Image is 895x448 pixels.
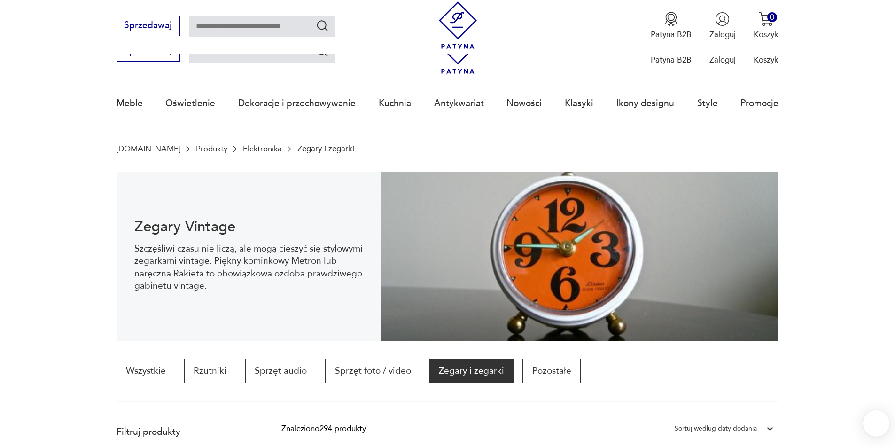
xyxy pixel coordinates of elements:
a: Style [697,82,718,125]
img: Patyna - sklep z meblami i dekoracjami vintage [434,1,482,49]
a: Kuchnia [379,82,411,125]
a: Zegary i zegarki [429,359,514,383]
a: Antykwariat [434,82,484,125]
a: Dekoracje i przechowywanie [238,82,356,125]
p: Zaloguj [709,29,736,40]
a: Sprzedawaj [117,48,180,55]
p: Szczęśliwi czasu nie liczą, ale mogą cieszyć się stylowymi zegarkami vintage. Piękny kominkowy Me... [134,243,363,292]
a: Ikony designu [616,82,674,125]
a: Produkty [196,144,227,153]
button: Patyna B2B [651,12,692,40]
a: Wszystkie [117,359,175,383]
div: Sortuj według daty dodania [675,423,757,435]
iframe: Smartsupp widget button [863,410,889,437]
a: Sprzęt audio [245,359,316,383]
a: Klasyki [565,82,593,125]
a: Sprzęt foto / video [325,359,420,383]
p: Zegary i zegarki [297,144,354,153]
a: Promocje [740,82,778,125]
a: [DOMAIN_NAME] [117,144,180,153]
p: Zaloguj [709,55,736,65]
img: Ikonka użytkownika [715,12,730,26]
a: Nowości [506,82,542,125]
button: Szukaj [316,19,329,32]
a: Sprzedawaj [117,23,180,30]
div: 0 [767,12,777,22]
h1: Zegary Vintage [134,220,363,234]
p: Patyna B2B [651,55,692,65]
a: Ikona medaluPatyna B2B [651,12,692,40]
p: Koszyk [754,55,778,65]
a: Rzutniki [184,359,236,383]
a: Oświetlenie [165,82,215,125]
p: Koszyk [754,29,778,40]
a: Elektronika [243,144,282,153]
button: 0Koszyk [754,12,778,40]
p: Filtruj produkty [117,426,255,438]
img: Ikona koszyka [759,12,773,26]
img: Ikona medalu [664,12,678,26]
div: Znaleziono 294 produkty [281,423,366,435]
button: Szukaj [316,44,329,58]
button: Zaloguj [709,12,736,40]
a: Meble [117,82,143,125]
p: Patyna B2B [651,29,692,40]
button: Sprzedawaj [117,16,180,36]
a: Pozostałe [522,359,580,383]
img: Zegary i zegarki [381,172,779,341]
